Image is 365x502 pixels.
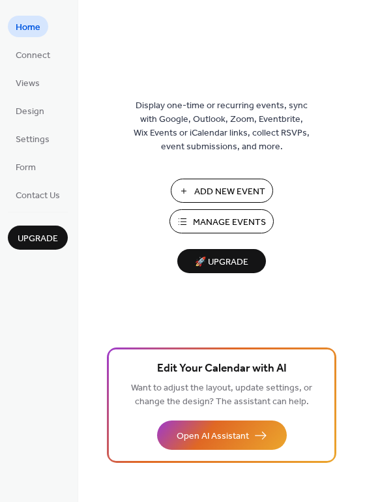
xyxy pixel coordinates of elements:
[16,105,44,119] span: Design
[16,21,40,35] span: Home
[8,184,68,205] a: Contact Us
[16,189,60,203] span: Contact Us
[16,49,50,63] span: Connect
[16,133,50,147] span: Settings
[193,216,266,229] span: Manage Events
[177,249,266,273] button: 🚀 Upgrade
[8,16,48,37] a: Home
[157,360,287,378] span: Edit Your Calendar with AI
[8,226,68,250] button: Upgrade
[8,128,57,149] a: Settings
[8,156,44,177] a: Form
[8,72,48,93] a: Views
[8,44,58,65] a: Connect
[185,254,258,271] span: 🚀 Upgrade
[177,430,249,443] span: Open AI Assistant
[169,209,274,233] button: Manage Events
[131,379,312,411] span: Want to adjust the layout, update settings, or change the design? The assistant can help.
[157,421,287,450] button: Open AI Assistant
[134,99,310,154] span: Display one-time or recurring events, sync with Google, Outlook, Zoom, Eventbrite, Wix Events or ...
[16,77,40,91] span: Views
[171,179,273,203] button: Add New Event
[194,185,265,199] span: Add New Event
[18,232,58,246] span: Upgrade
[16,161,36,175] span: Form
[8,100,52,121] a: Design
